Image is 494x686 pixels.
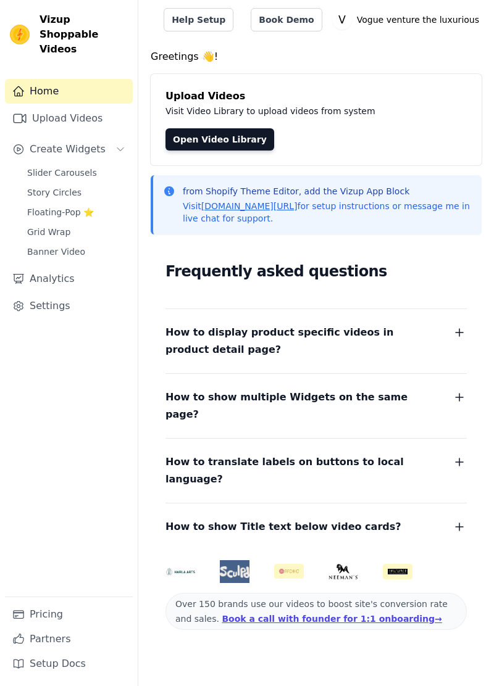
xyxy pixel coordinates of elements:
[164,8,233,31] a: Help Setup
[329,564,358,579] img: Neeman's
[27,246,85,258] span: Banner Video
[40,12,128,57] span: Vizup Shoppable Videos
[220,565,249,578] img: Sculpd US
[165,518,401,535] span: How to show Title text below video cards?
[20,223,133,241] a: Grid Wrap
[383,564,412,579] img: Soulflower
[352,9,484,31] p: Vogue venture the luxurious
[5,267,133,291] a: Analytics
[165,453,437,488] span: How to translate labels on buttons to local language?
[183,185,472,197] p: from Shopify Theme Editor, add the Vizup App Block
[27,206,94,218] span: Floating-Pop ⭐
[165,389,467,423] button: How to show multiple Widgets on the same page?
[251,8,322,31] a: Book Demo
[165,104,467,118] p: Visit Video Library to upload videos from system
[30,142,106,157] span: Create Widgets
[165,259,467,284] h2: Frequently asked questions
[5,651,133,676] a: Setup Docs
[5,602,133,627] a: Pricing
[5,79,133,104] a: Home
[5,106,133,131] a: Upload Videos
[165,389,437,423] span: How to show multiple Widgets on the same page?
[201,201,298,211] a: [DOMAIN_NAME][URL]
[10,25,30,44] img: Vizup
[27,167,97,179] span: Slider Carousels
[5,627,133,651] a: Partners
[338,14,346,26] text: V
[165,128,274,151] a: Open Video Library
[20,164,133,181] a: Slider Carousels
[222,614,442,624] a: Book a call with founder for 1:1 onboarding
[20,204,133,221] a: Floating-Pop ⭐
[332,9,484,31] button: V Vogue venture the luxurious
[27,226,70,238] span: Grid Wrap
[165,453,467,488] button: How to translate labels on buttons to local language?
[165,89,467,104] h4: Upload Videos
[183,200,472,225] p: Visit for setup instructions or message me in live chat for support.
[27,186,82,199] span: Story Circles
[5,137,133,162] button: Create Widgets
[151,49,482,64] h4: Greetings 👋!
[20,243,133,260] a: Banner Video
[5,294,133,318] a: Settings
[165,518,467,535] button: How to show Title text below video cards?
[165,568,195,576] img: HarlaArts
[20,184,133,201] a: Story Circles
[165,324,467,358] button: How to display product specific videos in product detail page?
[274,564,304,579] img: Aachho
[165,324,437,358] span: How to display product specific videos in product detail page?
